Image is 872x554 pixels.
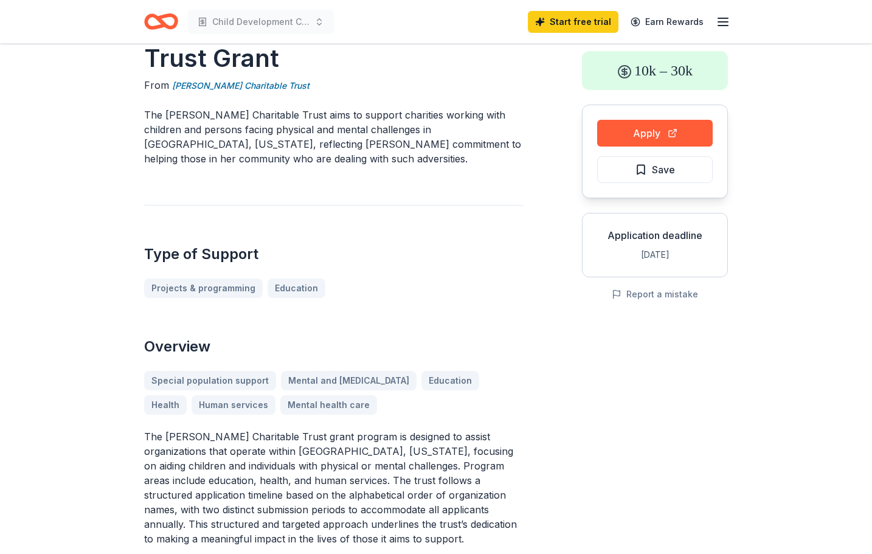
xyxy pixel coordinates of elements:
div: [DATE] [592,248,718,262]
a: [PERSON_NAME] Charitable Trust [172,78,310,93]
span: Child Development Center [212,15,310,29]
a: Projects & programming [144,279,263,298]
div: 10k – 30k [582,51,728,90]
a: Earn Rewards [623,11,711,33]
a: Home [144,7,178,36]
button: Apply [597,120,713,147]
button: Save [597,156,713,183]
div: From [144,78,524,93]
p: The [PERSON_NAME] Charitable Trust grant program is designed to assist organizations that operate... [144,429,524,546]
button: Report a mistake [612,287,698,302]
span: Save [652,162,675,178]
h2: Overview [144,337,524,356]
button: Child Development Center [188,10,334,34]
div: Application deadline [592,228,718,243]
a: Start free trial [528,11,618,33]
h2: Type of Support [144,244,524,264]
p: The [PERSON_NAME] Charitable Trust aims to support charities working with children and persons fa... [144,108,524,166]
a: Education [268,279,325,298]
